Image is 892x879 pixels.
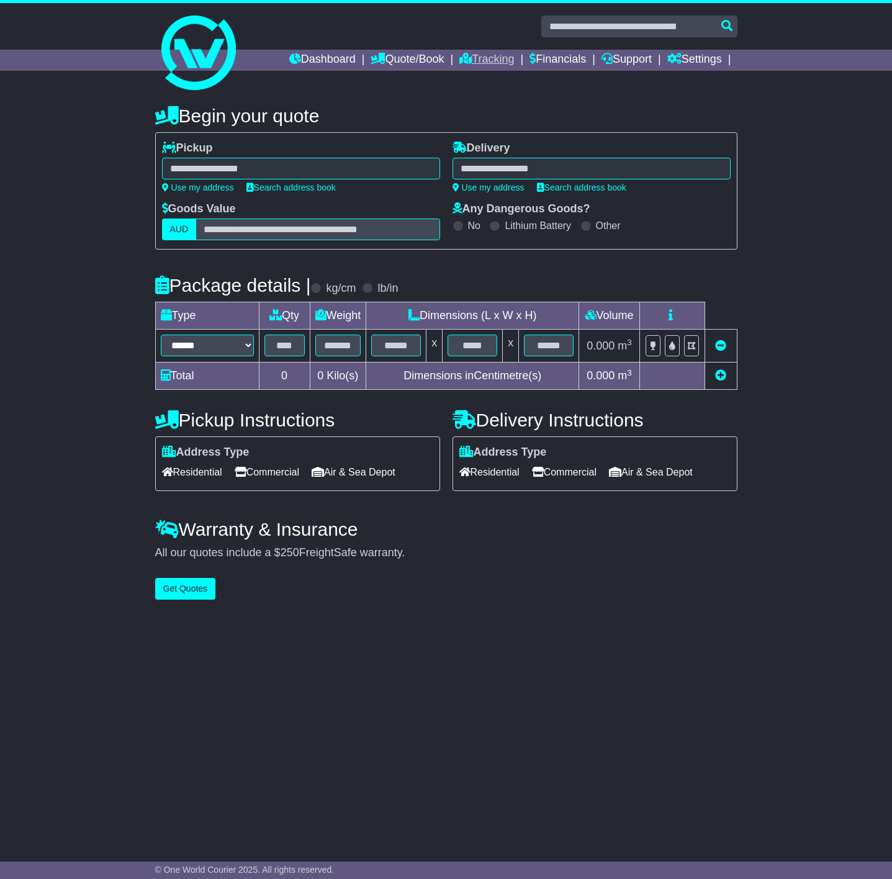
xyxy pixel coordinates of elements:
div: All our quotes include a $ FreightSafe warranty. [155,546,737,560]
span: Commercial [235,462,299,482]
a: Support [601,50,652,71]
label: Other [596,220,621,232]
span: Air & Sea Depot [609,462,693,482]
td: Volume [579,302,640,330]
span: m [618,369,632,382]
label: Delivery [453,142,510,155]
span: 0.000 [587,340,615,352]
span: 0.000 [587,369,615,382]
span: © One World Courier 2025. All rights reserved. [155,865,335,875]
span: Residential [459,462,520,482]
span: Residential [162,462,222,482]
label: kg/cm [326,282,356,295]
a: Search address book [537,183,626,192]
a: Settings [667,50,722,71]
sup: 3 [627,338,632,347]
label: Lithium Battery [505,220,571,232]
label: Address Type [459,446,547,459]
span: 250 [281,546,299,559]
a: Dashboard [289,50,356,71]
a: Use my address [453,183,525,192]
td: x [503,330,519,363]
h4: Pickup Instructions [155,410,440,430]
button: Get Quotes [155,578,216,600]
label: Goods Value [162,202,236,216]
td: Weight [310,302,366,330]
td: Total [155,363,259,390]
a: Tracking [459,50,514,71]
label: Any Dangerous Goods? [453,202,590,216]
label: lb/in [377,282,398,295]
label: Pickup [162,142,213,155]
span: m [618,340,632,352]
label: AUD [162,219,197,240]
td: Type [155,302,259,330]
h4: Begin your quote [155,106,737,126]
h4: Warranty & Insurance [155,519,737,539]
td: x [426,330,443,363]
label: Address Type [162,446,250,459]
a: Financials [529,50,586,71]
td: Qty [259,302,310,330]
a: Remove this item [715,340,726,352]
a: Search address book [246,183,336,192]
a: Quote/Book [371,50,444,71]
label: No [468,220,480,232]
sup: 3 [627,368,632,377]
a: Use my address [162,183,234,192]
h4: Package details | [155,275,311,295]
span: Air & Sea Depot [312,462,395,482]
a: Add new item [715,369,726,382]
td: Kilo(s) [310,363,366,390]
h4: Delivery Instructions [453,410,737,430]
td: Dimensions (L x W x H) [366,302,579,330]
td: Dimensions in Centimetre(s) [366,363,579,390]
span: 0 [317,369,323,382]
span: Commercial [532,462,597,482]
td: 0 [259,363,310,390]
